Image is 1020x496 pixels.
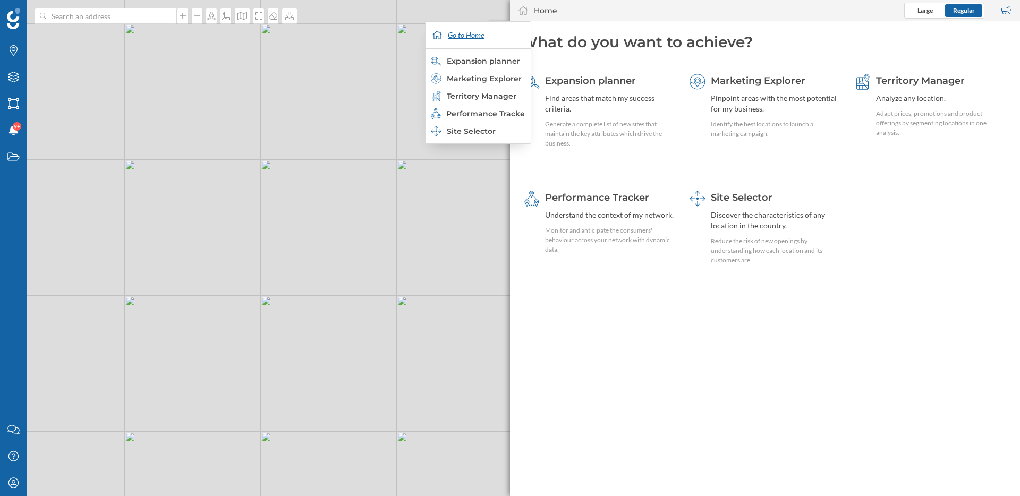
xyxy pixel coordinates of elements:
[711,75,805,87] span: Marketing Explorer
[711,210,841,231] div: Discover the characteristics of any location in the country.
[431,91,441,101] img: territory-manager.svg
[545,75,636,87] span: Expansion planner
[521,32,1009,52] div: What do you want to achieve?
[711,236,841,265] div: Reduce the risk of new openings by understanding how each location and its customers are.
[876,109,1006,138] div: Adapt prices, promotions and product offerings by segmenting locations in one analysis.
[876,93,1006,104] div: Analyze any location.
[545,210,675,220] div: Understand the context of my network.
[545,192,649,203] span: Performance Tracker
[431,91,524,101] div: Territory Manager
[524,191,540,207] img: monitoring-360.svg
[545,226,675,254] div: Monitor and anticipate the consumers' behaviour across your network with dynamic data.
[431,126,441,136] img: dashboards-manager.svg
[876,75,965,87] span: Territory Manager
[524,74,540,90] img: search-areas.svg
[21,7,73,17] span: Assistance
[431,108,441,119] img: monitoring-360.svg
[855,74,871,90] img: territory-manager.svg
[711,93,841,114] div: Pinpoint areas with the most potential for my business.
[431,56,441,66] img: search-areas.svg
[431,108,524,119] div: Performance Tracker
[917,6,933,14] span: Large
[690,74,705,90] img: explorer.svg
[711,192,772,203] span: Site Selector
[7,8,20,29] img: Geoblink Logo
[545,93,675,114] div: Find areas that match my success criteria.
[953,6,975,14] span: Regular
[14,121,20,132] span: 9+
[690,191,705,207] img: dashboards-manager.svg
[431,73,524,84] div: Marketing Explorer
[431,56,524,66] div: Expansion planner
[545,119,675,148] div: Generate a complete list of new sites that maintain the key attributes which drive the business.
[431,73,441,84] img: explorer.svg
[431,126,524,136] div: Site Selector
[534,5,557,16] div: Home
[711,119,841,139] div: Identify the best locations to launch a marketing campaign.
[428,22,528,48] div: Go to Home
